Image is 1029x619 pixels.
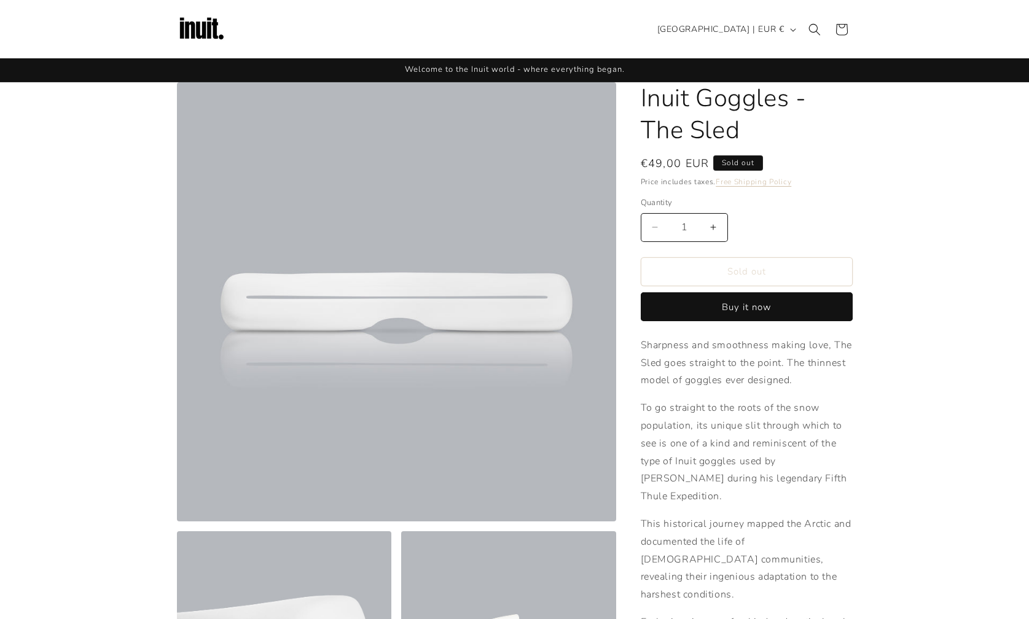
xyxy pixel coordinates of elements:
p: Sharpness and smoothness making love, The Sled goes straight to the point. The thinnest model of ... [641,337,853,389]
button: Sold out [641,257,853,286]
span: Welcome to the Inuit world - where everything began. [405,64,625,75]
label: Quantity [641,197,853,209]
a: Free Shipping Policy [716,177,791,187]
summary: Search [801,16,828,43]
span: Sold out [713,155,763,171]
img: Inuit Logo [177,5,226,54]
span: €49,00 EUR [641,155,710,172]
div: Announcement [177,58,853,82]
h1: Inuit Goggles - The Sled [641,82,853,146]
p: To go straight to the roots of the snow population, its unique slit through which to see is one o... [641,399,853,505]
p: This historical journey mapped the Arctic and documented the life of [DEMOGRAPHIC_DATA] communiti... [641,515,853,604]
button: [GEOGRAPHIC_DATA] | EUR € [650,18,801,41]
button: Buy it now [641,292,853,321]
span: [GEOGRAPHIC_DATA] | EUR € [657,23,784,36]
div: Price includes taxes. [641,176,853,188]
